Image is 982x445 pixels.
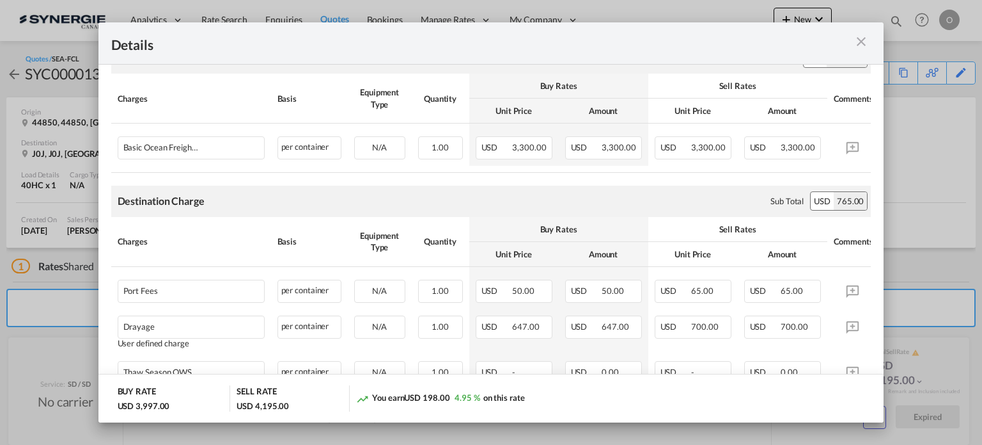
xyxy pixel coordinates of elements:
div: per container [277,136,341,159]
span: - [512,367,515,377]
div: Charges [118,93,265,104]
div: per container [277,280,341,303]
span: USD [571,367,600,377]
span: 3,300.00 [691,142,725,152]
div: You earn on this rate [356,392,524,405]
div: USD 4,195.00 [237,400,289,412]
span: N/A [372,321,387,332]
th: Unit Price [648,242,738,267]
div: Sell Rates [655,80,821,92]
span: 1.00 [432,286,449,296]
span: USD [571,286,600,296]
div: USD [811,192,834,210]
div: Thaw Season OWS (see remarks) - 290 USD if applicable [123,362,225,377]
span: USD [660,367,690,377]
div: Sub Total [770,195,804,207]
div: Destination Charge [118,194,205,208]
p: [URL][DOMAIN_NAME] [13,56,746,70]
md-icon: icon-trending-up [356,392,369,405]
span: 65.00 [691,286,713,296]
span: 1.00 [432,321,449,332]
span: 700.00 [691,321,718,332]
div: Buy Rates [476,80,642,92]
div: Charges [118,236,265,247]
span: USD [481,286,511,296]
th: Amount [559,99,648,124]
span: 1.00 [432,142,449,152]
th: Comments [827,217,878,267]
div: BUY RATE [118,385,156,400]
p: EV Cargo / [URL][DOMAIN_NAME] [13,13,746,26]
div: Basic Ocean Freight+EXW+INLAND PICKUP [123,137,225,152]
span: 3,300.00 [602,142,635,152]
p: ZA DES MESLIERS - [STREET_ADDRESS][PERSON_NAME] [13,91,746,104]
span: N/A [372,286,387,296]
div: Basis [277,93,341,104]
span: 0.00 [602,367,619,377]
body: Editor, editor6 [13,13,746,69]
div: Details [111,35,795,51]
span: 65.00 [781,286,803,296]
span: 4.95 % [455,392,479,403]
th: Amount [559,242,648,267]
span: 3,300.00 [781,142,814,152]
div: SELL RATE [237,385,276,400]
div: per container [277,361,341,384]
span: USD 198.00 [404,392,449,403]
div: Equipment Type [354,86,405,109]
p: [DEMOGRAPHIC_DATA], [GEOGRAPHIC_DATA], 44850 [13,113,746,126]
span: USD [571,142,600,152]
th: Unit Price [469,242,559,267]
md-dialog: Pickup Door ... [98,22,884,423]
span: N/A [372,367,387,377]
span: N/A [372,142,387,152]
div: USD 3,997.00 [118,400,170,412]
div: Drayage [123,316,225,332]
p: GT Group / Q10125808 [13,35,746,48]
div: Quantity [418,236,463,247]
div: Quantity [418,93,463,104]
div: Equipment Type [354,230,405,253]
span: USD [660,321,690,332]
span: USD [750,367,779,377]
div: Sell Rates [655,223,821,235]
th: Comments [827,74,878,124]
span: USD [750,142,779,152]
span: USD [660,142,690,152]
span: 647.00 [602,321,628,332]
span: 50.00 [512,286,534,296]
div: Buy Rates [476,223,642,235]
span: USD [481,367,511,377]
span: 0.00 [781,367,798,377]
span: 647.00 [512,321,539,332]
span: USD [481,142,511,152]
span: USD [660,286,690,296]
div: Basis [277,236,341,247]
th: Amount [738,99,827,124]
div: Port Fees [123,280,225,296]
div: 765.00 [834,192,867,210]
div: per container [277,316,341,339]
md-icon: icon-close m-3 fg-AAA8AD cursor [853,34,869,49]
span: - [691,367,694,377]
th: Unit Price [469,99,559,124]
span: USD [481,321,511,332]
span: USD [750,286,779,296]
strong: Origin Charges Pick-up location : [13,14,82,37]
span: USD [571,321,600,332]
body: Editor, editor5 [13,13,746,26]
th: Unit Price [648,99,738,124]
p: Bioret Agri Logette Confort [13,69,746,83]
th: Amount [738,242,827,267]
span: 1.00 [432,367,449,377]
span: 50.00 [602,286,624,296]
span: 700.00 [781,321,807,332]
span: 3,300.00 [512,142,546,152]
span: USD [750,321,779,332]
div: User defined charge [118,339,265,348]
